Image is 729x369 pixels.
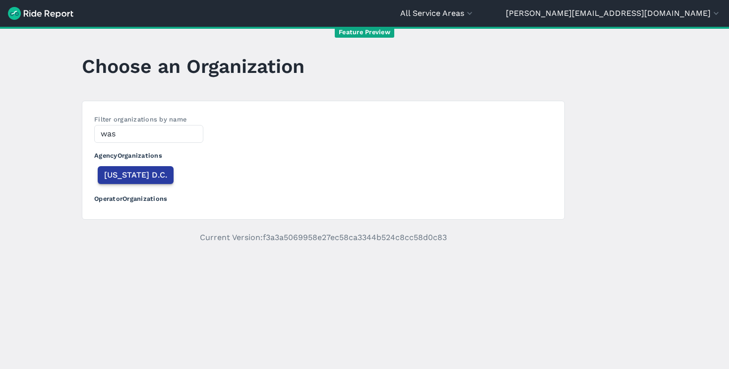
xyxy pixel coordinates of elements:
[82,53,304,80] h1: Choose an Organization
[82,232,565,244] p: Current Version: f3a3a5069958e27ec58ca3344b524c8cc58d0c83
[506,7,721,19] button: [PERSON_NAME][EMAIL_ADDRESS][DOMAIN_NAME]
[94,116,186,123] label: Filter organizations by name
[8,7,73,20] img: Ride Report
[104,169,167,181] span: [US_STATE] D.C.
[400,7,475,19] button: All Service Areas
[94,186,552,207] h3: Operator Organizations
[94,125,203,143] input: Filter by name
[335,27,394,38] span: Feature Preview
[94,143,552,164] h3: Agency Organizations
[98,166,174,184] button: [US_STATE] D.C.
